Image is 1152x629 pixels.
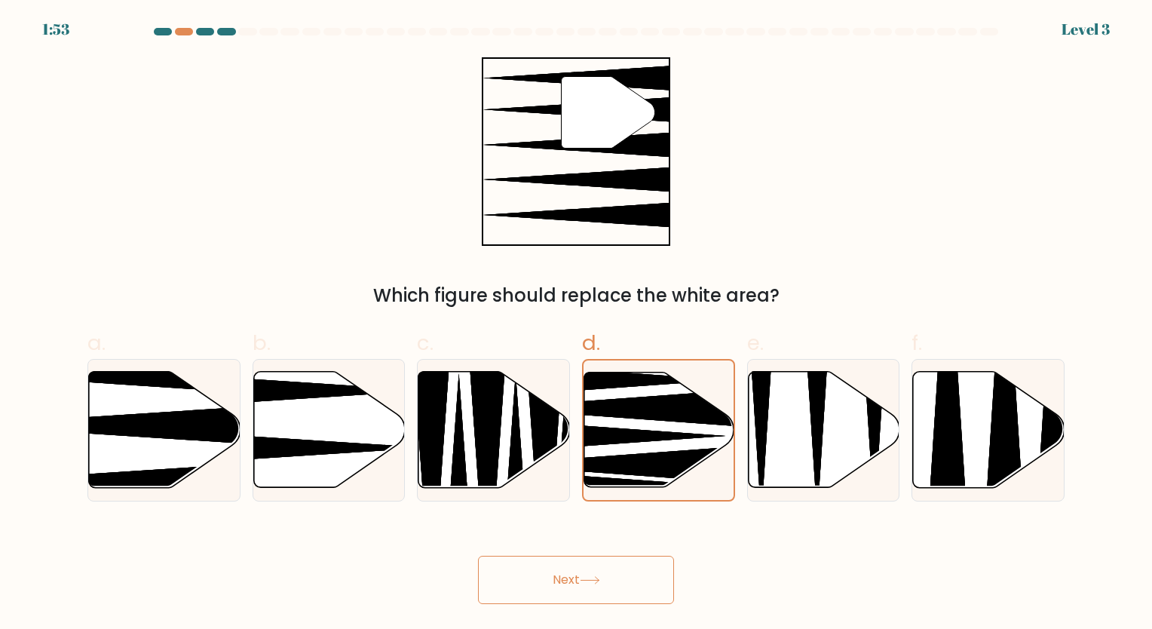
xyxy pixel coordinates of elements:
[478,556,674,604] button: Next
[911,328,922,357] span: f.
[87,328,106,357] span: a.
[582,328,600,357] span: d.
[1062,18,1110,41] div: Level 3
[417,328,434,357] span: c.
[747,328,764,357] span: e.
[42,18,69,41] div: 1:53
[561,77,654,149] g: "
[97,282,1055,309] div: Which figure should replace the white area?
[253,328,271,357] span: b.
